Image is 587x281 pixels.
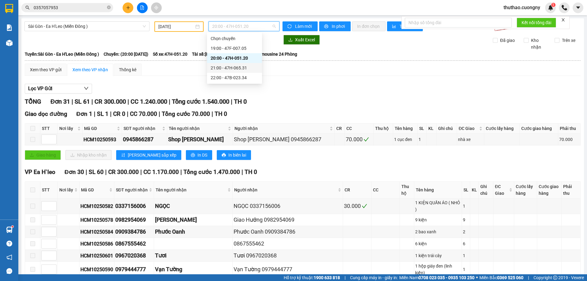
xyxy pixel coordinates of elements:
[335,124,345,134] th: CR
[324,24,329,29] span: printer
[415,240,461,247] div: 6 kiện
[212,22,276,31] span: 20:00 - 47H-051.20
[551,3,556,7] sup: 1
[186,150,212,160] button: printerIn DS
[97,110,109,117] span: SL 1
[76,110,93,117] span: Đơn 1
[84,86,89,91] span: down
[234,125,328,132] span: Người nhận
[463,252,469,259] div: 1
[191,153,195,158] span: printer
[115,251,153,260] div: 0967020368
[415,199,461,213] div: 1 KIỆN QUẦN ÁO ( NHỎ )
[552,3,554,7] span: 1
[159,110,160,117] span: |
[83,134,122,146] td: HCM10250593
[168,135,232,144] div: Shop [PERSON_NAME]
[344,202,370,210] div: 30.000
[116,187,148,193] span: SĐT người nhận
[198,152,207,158] span: In DS
[222,153,226,158] span: printer
[419,275,474,280] strong: 0708 023 035 - 0935 103 250
[228,152,246,158] span: In biên lai
[105,168,107,176] span: |
[559,136,579,143] div: 70.000
[212,110,213,117] span: |
[6,241,12,246] span: question-circle
[211,45,258,52] div: 19:00 - 47F-007.05
[155,265,231,274] div: Vạn Tường
[115,239,153,248] div: 0867555462
[108,168,139,176] span: CR 300.000
[28,85,52,92] span: Lọc VP Gửi
[495,183,508,197] span: ĐC Giao
[116,150,181,160] button: sort-ascending[PERSON_NAME] sắp xếp
[234,202,342,210] div: NGỌC 0337156006
[393,124,418,134] th: Tên hàng
[154,214,233,226] td: Giao Hưởng
[211,65,258,71] div: 21:00 - 47H-065.31
[158,23,194,30] input: 13/10/2025
[79,198,114,214] td: HCM10250582
[234,216,342,224] div: Giao Hưởng 0982954069
[25,110,67,117] span: Giao dọc đường
[114,214,154,226] td: 0982954069
[110,110,112,117] span: |
[80,252,113,260] div: HCM10250601
[234,239,342,248] div: 0867555462
[437,124,457,134] th: Ghi chú
[6,227,13,233] img: warehouse-icon
[154,250,233,262] td: Tươi
[80,228,113,236] div: HCM10250584
[548,5,553,10] img: icon-new-feature
[282,21,318,31] button: syncLàm mới
[5,4,13,13] img: logo-vxr
[172,98,229,105] span: Tổng cước 1.540.000
[72,66,108,73] div: Xem theo VP nhận
[332,23,346,30] span: In phơi
[287,24,293,29] span: sync
[476,276,478,279] span: ⚪️
[59,125,76,132] span: Nơi lấy
[284,274,340,281] span: Hỗ trợ kỹ thuật:
[140,6,144,10] span: file-add
[211,35,258,42] div: Chọn chuyến
[522,19,551,26] span: Kết nối tổng đài
[123,2,133,13] button: plus
[115,265,153,274] div: 0979444777
[115,202,153,210] div: 0337156006
[155,202,231,210] div: NGỌC
[143,168,179,176] span: CC 1.170.000
[537,182,562,198] th: Cước giao hàng
[346,135,372,144] div: 70.000
[575,5,581,10] span: caret-down
[234,227,342,236] div: Phước Oanh 0909384786
[234,135,334,144] div: Shop [PERSON_NAME] 0945866287
[463,240,469,247] div: 6
[499,4,545,11] span: thuthao.cuongny
[498,37,517,44] span: Đã giao
[479,182,493,198] th: Ghi chú
[114,226,154,238] td: 0909384786
[414,182,462,198] th: Tên hàng
[128,152,176,158] span: [PERSON_NAME] sắp xếp
[79,226,114,238] td: HCM10250584
[419,136,426,143] div: 1
[6,254,12,260] span: notification
[374,124,393,134] th: Thu hộ
[25,84,92,94] button: Lọc VP Gửi
[83,136,121,143] div: HCM10250593
[215,110,227,117] span: TH 0
[415,216,461,223] div: 9 kiện
[463,228,469,235] div: 2
[25,168,55,176] span: VP Ea H`leo
[154,226,233,238] td: Phước Oanh
[520,124,558,134] th: Cước giao hàng
[242,51,297,57] span: Loại xe: Limousine 24 Phòng
[371,182,400,198] th: CC
[234,98,247,105] span: TH 0
[114,250,154,262] td: 0967020368
[415,263,461,276] div: 1 hộp giáy đen (linh kiện)
[154,6,158,10] span: aim
[40,182,58,198] th: STT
